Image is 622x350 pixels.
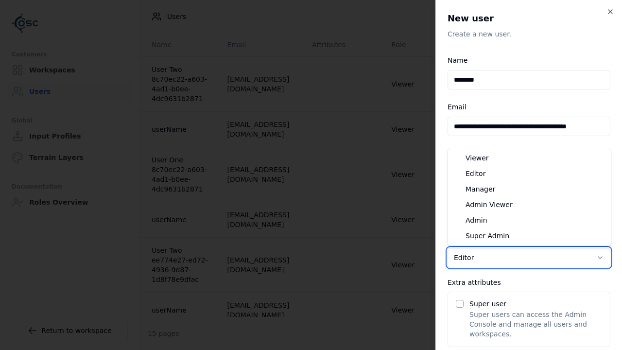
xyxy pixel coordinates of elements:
span: Super Admin [466,231,509,241]
span: Admin Viewer [466,200,513,210]
span: Manager [466,184,495,194]
span: Editor [466,169,485,178]
span: Viewer [466,153,489,163]
span: Admin [466,215,487,225]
